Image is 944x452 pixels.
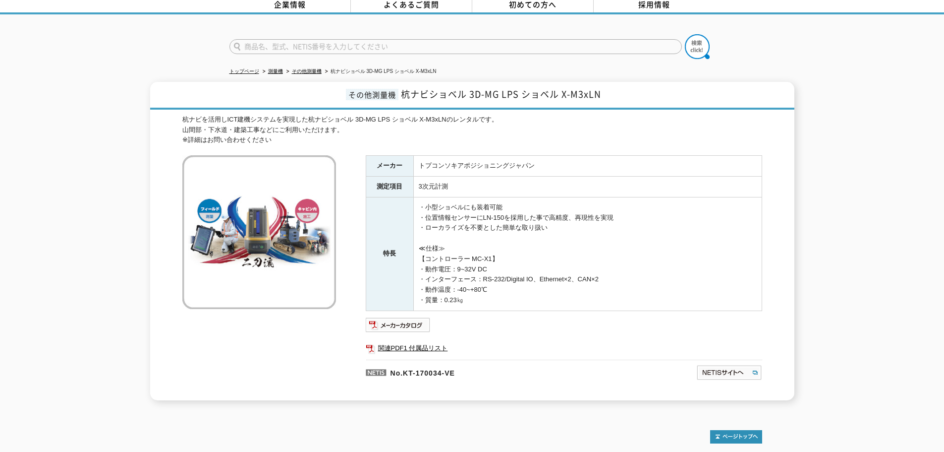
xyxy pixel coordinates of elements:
img: メーカーカタログ [366,317,431,333]
th: メーカー [366,156,413,177]
td: 3次元計測 [413,177,762,197]
img: 杭ナビショベル 3D-MG LPS ショベル X-M3xLN [182,155,336,309]
span: その他測量機 [346,89,398,100]
a: 関連PDF1 付属品リスト [366,342,762,355]
a: その他測量機 [292,68,322,74]
a: 測量機 [268,68,283,74]
span: 杭ナビショベル 3D-MG LPS ショベル X-M3xLN [401,87,601,101]
td: トプコンソキアポジショニングジャパン [413,156,762,177]
th: 特長 [366,197,413,311]
th: 測定項目 [366,177,413,197]
p: No.KT-170034-VE [366,360,601,384]
img: NETISサイトへ [696,365,762,381]
a: トップページ [229,68,259,74]
li: 杭ナビショベル 3D-MG LPS ショベル X-M3xLN [323,66,437,77]
img: btn_search.png [685,34,710,59]
img: トップページへ [710,430,762,444]
input: 商品名、型式、NETIS番号を入力してください [229,39,682,54]
a: メーカーカタログ [366,323,431,331]
td: ・小型ショベルにも装着可能 ・位置情報センサーにLN-150を採用した事で高精度、再現性を実現 ・ローカライズを不要とした簡単な取り扱い ≪仕様≫ 【コントローラー MC-X1】 ・動作電圧：9... [413,197,762,311]
div: 杭ナビを活用しICT建機システムを実現した杭ナビショベル 3D-MG LPS ショベル X-M3xLNのレンタルです。 山間部・下水道・建築工事などにご利用いただけます。 ※詳細はお問い合わせください [182,115,762,145]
